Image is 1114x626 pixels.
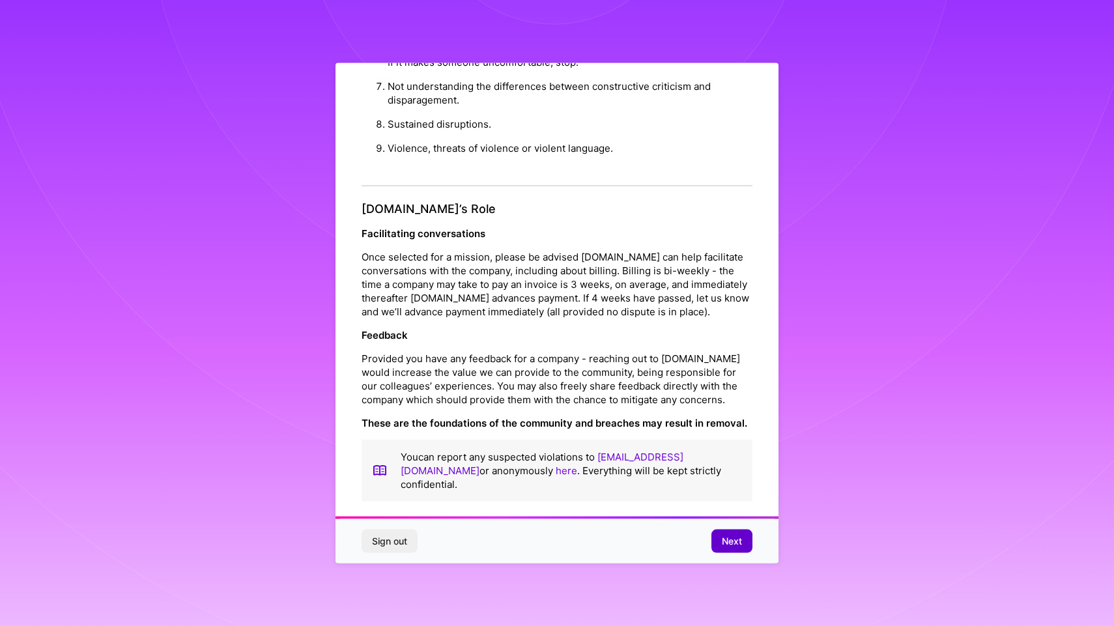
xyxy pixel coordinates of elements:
p: You can report any suspected violations to or anonymously . Everything will be kept strictly conf... [401,449,742,491]
p: Provided you have any feedback for a company - reaching out to [DOMAIN_NAME] would increase the v... [362,351,752,406]
li: Violence, threats of violence or violent language. [388,136,752,160]
span: Sign out [372,535,407,548]
p: Once selected for a mission, please be advised [DOMAIN_NAME] can help facilitate conversations wi... [362,249,752,318]
strong: Facilitating conversations [362,227,485,239]
strong: Feedback [362,328,408,341]
a: [EMAIL_ADDRESS][DOMAIN_NAME] [401,450,683,476]
img: book icon [372,449,388,491]
button: Sign out [362,530,418,553]
strong: These are the foundations of the community and breaches may result in removal. [362,416,747,429]
button: Next [711,530,752,553]
h4: [DOMAIN_NAME]’s Role [362,202,752,216]
a: here [556,464,577,476]
span: Next [722,535,742,548]
li: Not understanding the differences between constructive criticism and disparagement. [388,74,752,112]
li: Sustained disruptions. [388,112,752,136]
